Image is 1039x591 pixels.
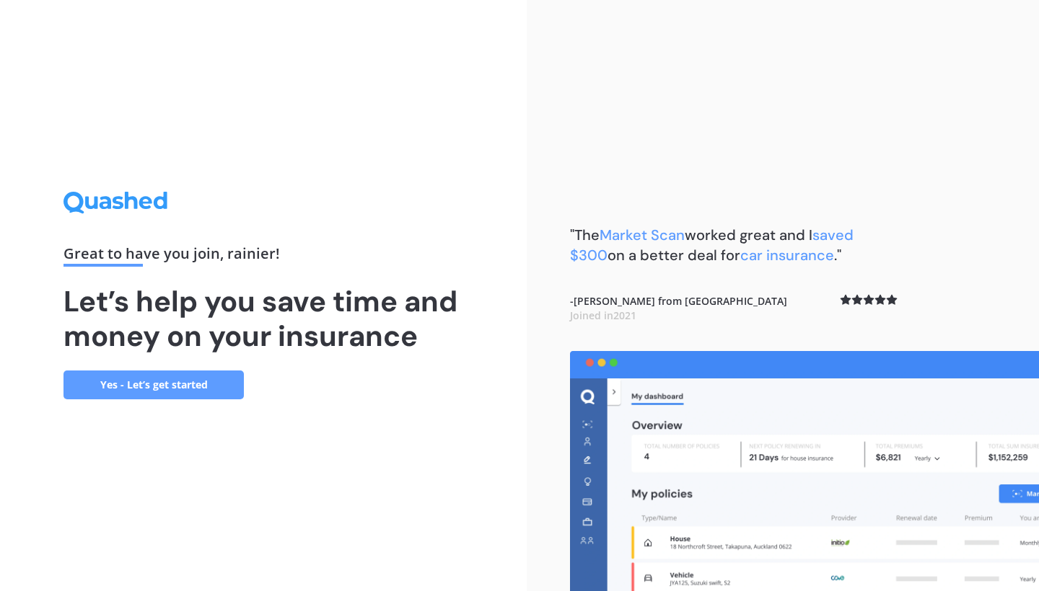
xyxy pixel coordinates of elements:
[63,370,244,399] a: Yes - Let’s get started
[570,294,787,322] b: - [PERSON_NAME] from [GEOGRAPHIC_DATA]
[600,226,685,244] span: Market Scan
[570,308,636,322] span: Joined in 2021
[570,226,854,265] b: "The worked great and I on a better deal for ."
[740,246,834,265] span: car insurance
[570,351,1039,591] img: dashboard.webp
[63,246,463,267] div: Great to have you join , rainier !
[570,226,854,265] span: saved $300
[63,284,463,353] h1: Let’s help you save time and money on your insurance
